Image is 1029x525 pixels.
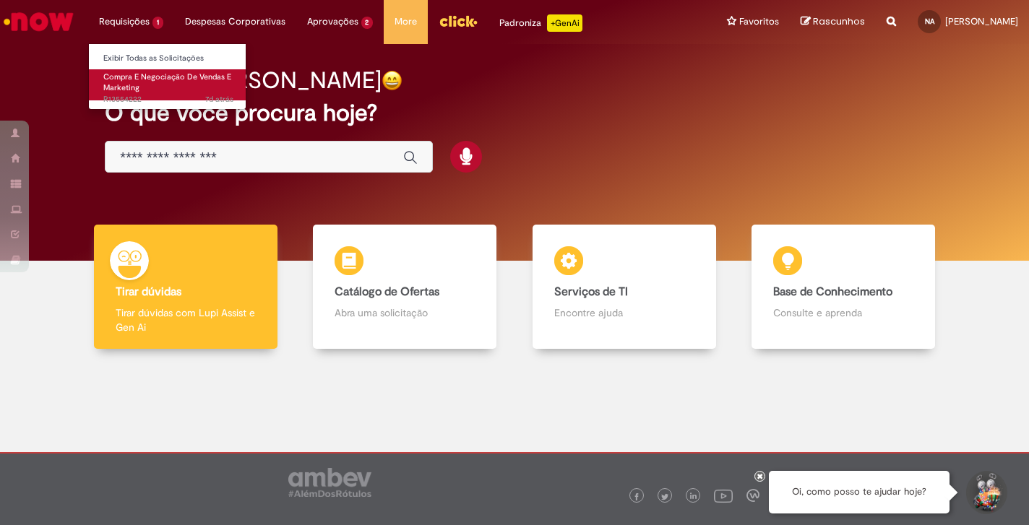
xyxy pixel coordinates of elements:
span: Aprovações [307,14,358,29]
img: logo_footer_youtube.png [714,486,733,505]
p: Tirar dúvidas com Lupi Assist e Gen Ai [116,305,256,334]
p: Encontre ajuda [554,305,694,320]
h2: O que você procura hoje? [105,100,923,126]
span: Requisições [99,14,150,29]
span: Rascunhos [813,14,865,28]
p: Consulte e aprenda [773,305,913,320]
a: Catálogo de Ofertas Abra uma solicitação [296,225,515,350]
img: click_logo_yellow_360x200.png [439,10,478,32]
time: 22/09/2025 10:31:07 [205,94,233,105]
b: Catálogo de Ofertas [335,285,439,299]
img: ServiceNow [1,7,76,36]
p: +GenAi [547,14,582,32]
img: logo_footer_ambev_rotulo_gray.png [288,468,371,497]
b: Base de Conhecimento [773,285,892,299]
img: logo_footer_facebook.png [633,493,640,500]
span: NA [925,17,934,26]
b: Serviços de TI [554,285,628,299]
div: Padroniza [499,14,582,32]
a: Aberto R13554222 : Compra E Negociação De Vendas E Marketing [89,69,248,100]
img: logo_footer_linkedin.png [690,493,697,501]
span: 7d atrás [205,94,233,105]
a: Tirar dúvidas Tirar dúvidas com Lupi Assist e Gen Ai [76,225,296,350]
span: Favoritos [739,14,779,29]
p: Abra uma solicitação [335,305,475,320]
span: Compra E Negociação De Vendas E Marketing [103,71,231,94]
img: happy-face.png [382,70,402,91]
span: R13554222 [103,94,233,105]
a: Base de Conhecimento Consulte e aprenda [734,225,954,350]
span: 1 [152,17,163,29]
span: Despesas Corporativas [185,14,285,29]
div: Oi, como posso te ajudar hoje? [769,471,950,513]
span: More [395,14,417,29]
span: 2 [361,17,374,29]
b: Tirar dúvidas [116,285,181,299]
a: Rascunhos [801,15,865,29]
img: logo_footer_workplace.png [746,489,759,502]
ul: Requisições [88,43,246,110]
span: [PERSON_NAME] [945,15,1018,27]
img: logo_footer_twitter.png [661,493,668,500]
a: Exibir Todas as Solicitações [89,51,248,66]
a: Serviços de TI Encontre ajuda [514,225,734,350]
button: Iniciar Conversa de Suporte [964,471,1007,514]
